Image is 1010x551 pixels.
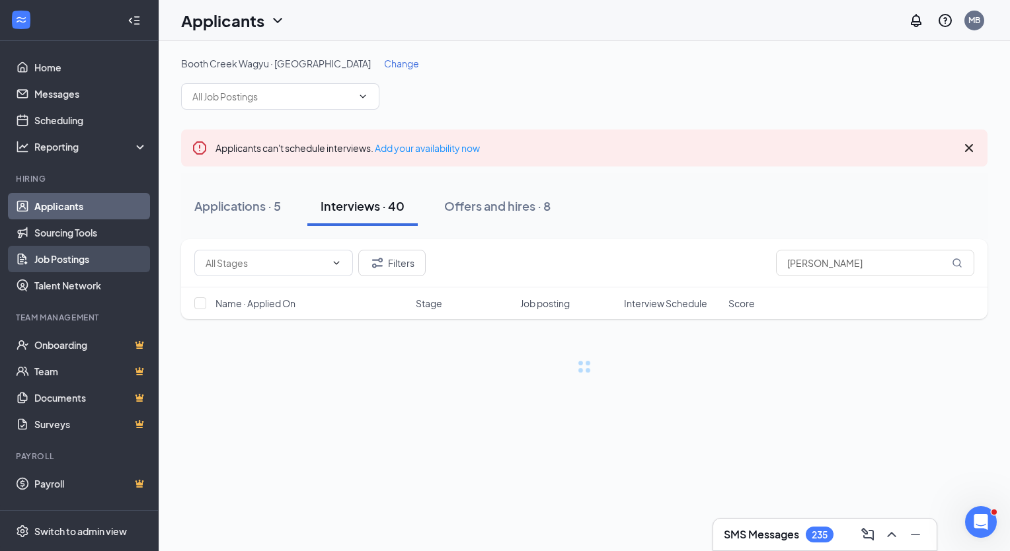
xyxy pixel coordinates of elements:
[937,13,953,28] svg: QuestionInfo
[34,219,147,246] a: Sourcing Tools
[908,13,924,28] svg: Notifications
[812,529,828,540] div: 235
[968,15,980,26] div: MB
[34,246,147,272] a: Job Postings
[384,57,419,69] span: Change
[908,527,923,542] svg: Minimize
[16,140,29,153] svg: Analysis
[624,297,707,310] span: Interview Schedule
[34,470,147,497] a: PayrollCrown
[331,258,342,268] svg: ChevronDown
[34,272,147,299] a: Talent Network
[961,140,977,156] svg: Cross
[369,255,385,271] svg: Filter
[192,89,352,104] input: All Job Postings
[34,107,147,133] a: Scheduling
[34,54,147,81] a: Home
[34,525,127,538] div: Switch to admin view
[881,524,902,545] button: ChevronUp
[34,140,148,153] div: Reporting
[181,9,264,32] h1: Applicants
[34,385,147,411] a: DocumentsCrown
[206,256,326,270] input: All Stages
[34,411,147,437] a: SurveysCrown
[16,525,29,538] svg: Settings
[15,13,28,26] svg: WorkstreamLogo
[215,142,480,154] span: Applicants can't schedule interviews.
[358,250,426,276] button: Filter Filters
[34,193,147,219] a: Applicants
[34,358,147,385] a: TeamCrown
[905,524,926,545] button: Minimize
[416,297,442,310] span: Stage
[952,258,962,268] svg: MagnifyingGlass
[857,524,878,545] button: ComposeMessage
[724,527,799,542] h3: SMS Messages
[375,142,480,154] a: Add your availability now
[128,14,141,27] svg: Collapse
[444,198,551,214] div: Offers and hires · 8
[860,527,876,542] svg: ComposeMessage
[270,13,286,28] svg: ChevronDown
[194,198,281,214] div: Applications · 5
[520,297,570,310] span: Job posting
[192,140,208,156] svg: Error
[16,451,145,462] div: Payroll
[776,250,974,276] input: Search in interviews
[34,332,147,358] a: OnboardingCrown
[965,506,997,538] iframe: Intercom live chat
[321,198,405,214] div: Interviews · 40
[358,91,368,102] svg: ChevronDown
[215,297,295,310] span: Name · Applied On
[884,527,900,542] svg: ChevronUp
[16,173,145,184] div: Hiring
[728,297,755,310] span: Score
[16,312,145,323] div: Team Management
[34,81,147,107] a: Messages
[181,57,371,69] span: Booth Creek Wagyu · [GEOGRAPHIC_DATA]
